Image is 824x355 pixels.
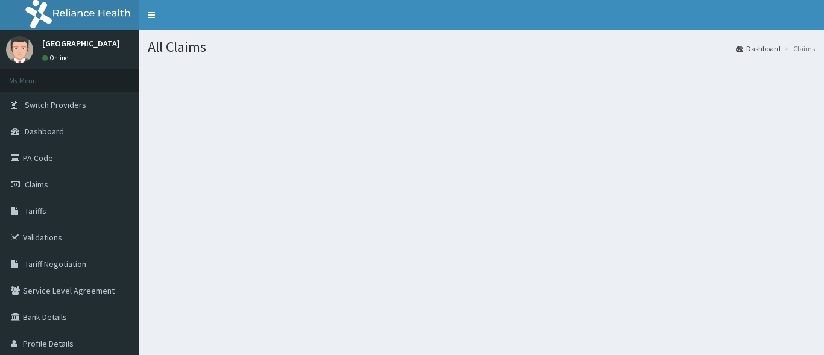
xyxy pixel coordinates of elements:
[42,54,71,62] a: Online
[782,43,815,54] li: Claims
[25,259,86,269] span: Tariff Negotiation
[25,206,46,216] span: Tariffs
[736,43,781,54] a: Dashboard
[148,39,815,55] h1: All Claims
[6,36,33,63] img: User Image
[25,126,64,137] span: Dashboard
[25,99,86,110] span: Switch Providers
[25,179,48,190] span: Claims
[42,39,120,48] p: [GEOGRAPHIC_DATA]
